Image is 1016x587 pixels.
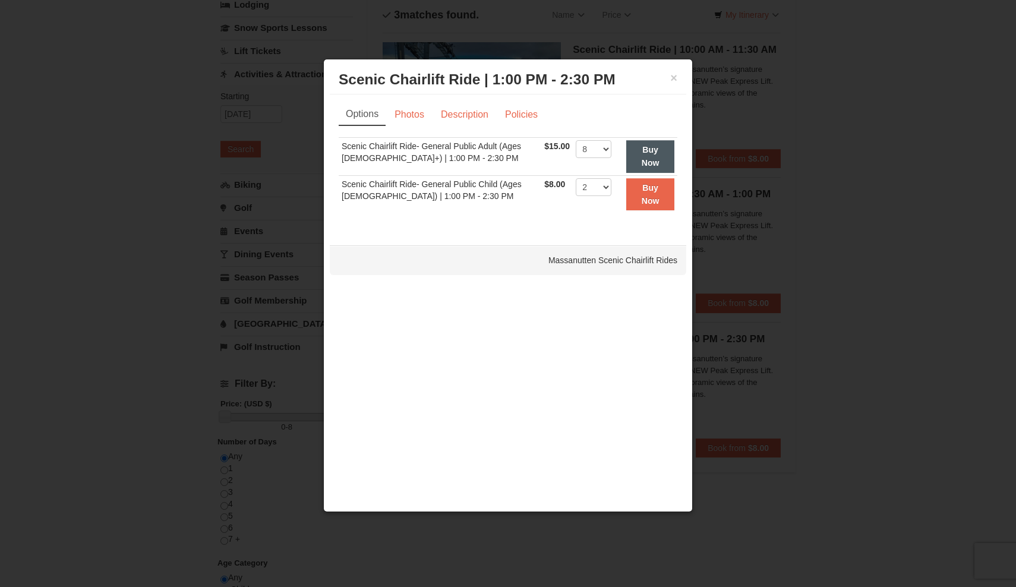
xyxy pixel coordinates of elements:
[670,72,677,84] button: ×
[339,71,677,89] h3: Scenic Chairlift Ride | 1:00 PM - 2:30 PM
[339,175,541,213] td: Scenic Chairlift Ride- General Public Child (Ages [DEMOGRAPHIC_DATA]) | 1:00 PM - 2:30 PM
[497,103,545,126] a: Policies
[433,103,496,126] a: Description
[387,103,432,126] a: Photos
[339,103,386,126] a: Options
[642,145,660,168] strong: Buy Now
[626,178,674,211] button: Buy Now
[626,140,674,173] button: Buy Now
[339,137,541,175] td: Scenic Chairlift Ride- General Public Adult (Ages [DEMOGRAPHIC_DATA]+) | 1:00 PM - 2:30 PM
[544,179,565,189] span: $8.00
[642,183,660,206] strong: Buy Now
[544,141,570,151] span: $15.00
[330,245,686,275] div: Massanutten Scenic Chairlift Rides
